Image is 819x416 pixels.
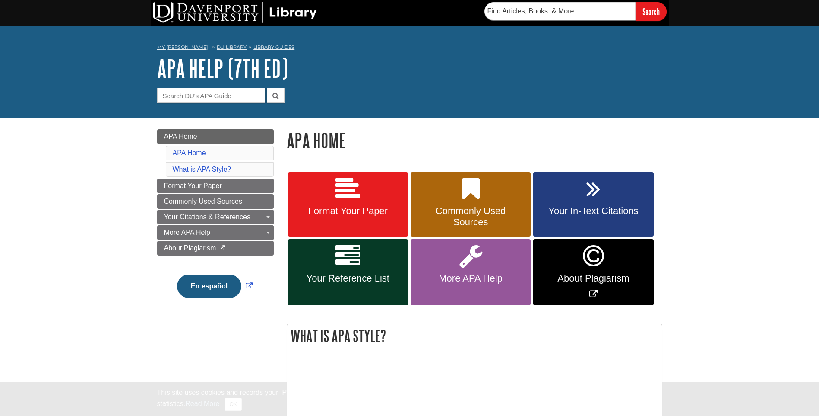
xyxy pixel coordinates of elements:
[157,44,208,51] a: My [PERSON_NAME]
[157,387,662,411] div: This site uses cookies and records your IP address for usage statistics. Additionally, we use Goo...
[153,2,317,23] img: DU Library
[164,229,210,236] span: More APA Help
[164,213,250,221] span: Your Citations & References
[185,400,219,407] a: Read More
[164,133,197,140] span: APA Home
[225,398,241,411] button: Close
[288,172,408,237] a: Format Your Paper
[217,44,247,50] a: DU Library
[157,194,274,209] a: Commonly Used Sources
[164,198,242,205] span: Commonly Used Sources
[173,149,206,157] a: APA Home
[287,324,662,347] h2: What is APA Style?
[157,179,274,193] a: Format Your Paper
[411,239,531,305] a: More APA Help
[484,2,667,21] form: Searches DU Library's articles, books, and more
[157,129,274,313] div: Guide Page Menu
[157,225,274,240] a: More APA Help
[164,182,222,189] span: Format Your Paper
[177,275,241,298] button: En español
[411,172,531,237] a: Commonly Used Sources
[484,2,636,20] input: Find Articles, Books, & More...
[157,55,288,82] a: APA Help (7th Ed)
[218,246,225,251] i: This link opens in a new window
[417,205,524,228] span: Commonly Used Sources
[636,2,667,21] input: Search
[175,282,255,290] a: Link opens in new window
[157,210,274,224] a: Your Citations & References
[157,42,662,55] nav: breadcrumb
[294,205,402,217] span: Format Your Paper
[157,88,265,103] input: Search DU's APA Guide
[540,205,647,217] span: Your In-Text Citations
[533,239,653,305] a: Link opens in new window
[294,273,402,284] span: Your Reference List
[157,241,274,256] a: About Plagiarism
[253,44,294,50] a: Library Guides
[287,129,662,151] h1: APA Home
[157,129,274,144] a: APA Home
[533,172,653,237] a: Your In-Text Citations
[540,273,647,284] span: About Plagiarism
[288,239,408,305] a: Your Reference List
[417,273,524,284] span: More APA Help
[164,244,216,252] span: About Plagiarism
[173,166,231,173] a: What is APA Style?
